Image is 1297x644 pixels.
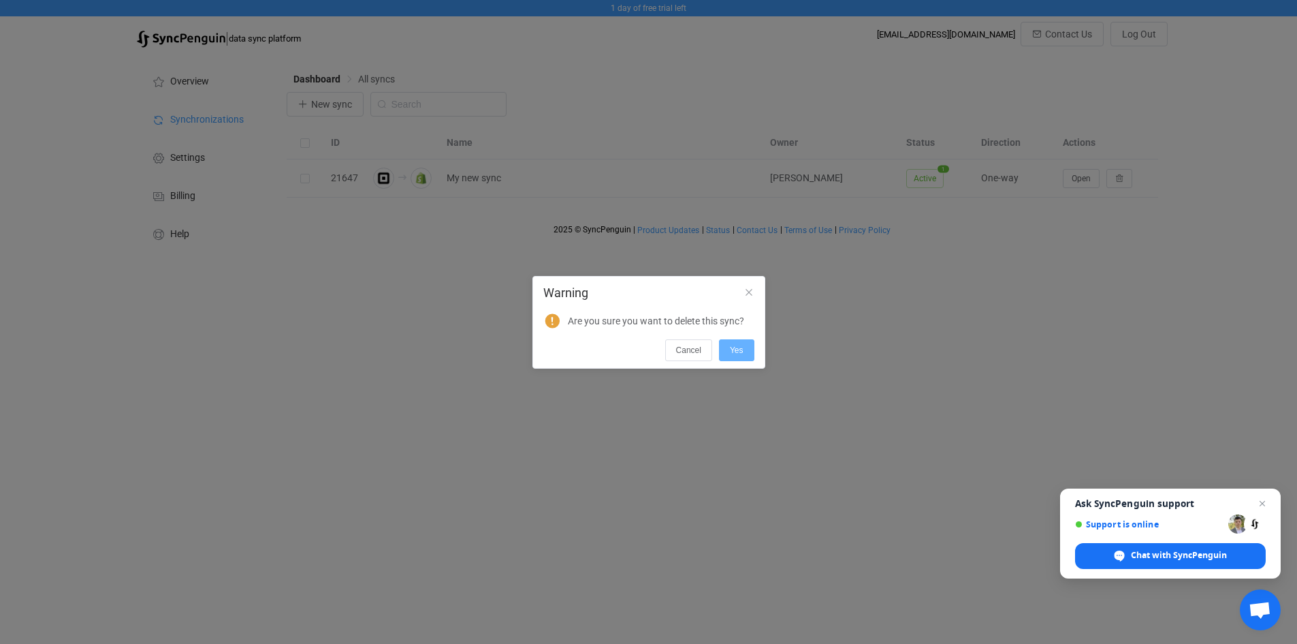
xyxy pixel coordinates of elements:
[1075,543,1266,569] div: Chat with SyncPenguin
[1240,589,1281,630] div: Open chat
[719,339,754,361] button: Yes
[543,286,588,300] span: Warning
[568,313,746,329] p: Are you sure you want to delete this sync?
[665,339,712,361] button: Cancel
[1131,549,1227,562] span: Chat with SyncPenguin
[1075,519,1223,530] span: Support is online
[730,346,743,355] span: Yes
[743,287,754,299] button: Close
[1075,498,1266,509] span: Ask SyncPenguin support
[676,346,701,355] span: Cancel
[1254,495,1270,512] span: Close chat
